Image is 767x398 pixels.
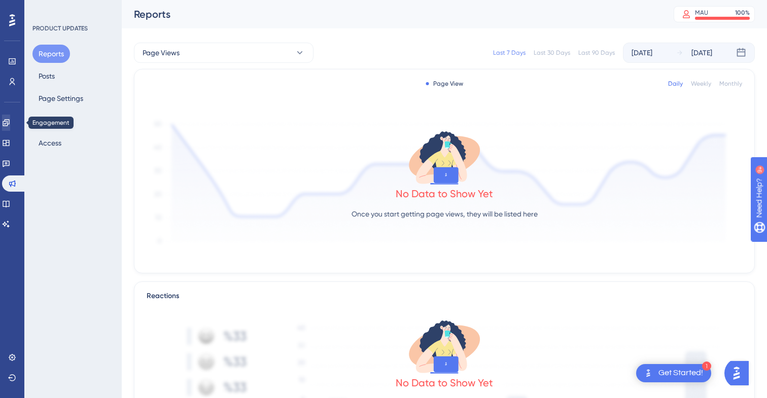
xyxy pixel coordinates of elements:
div: Page View [426,80,463,88]
img: launcher-image-alternative-text [642,367,654,379]
div: Reports [134,7,648,21]
div: Get Started! [658,368,703,379]
div: 100 % [735,9,750,17]
div: Reactions [147,290,742,302]
div: 1 [702,361,711,371]
button: Page Views [134,43,313,63]
div: Daily [668,80,683,88]
div: Open Get Started! checklist, remaining modules: 1 [636,364,711,382]
span: Page Views [143,47,180,59]
div: Last 90 Days [578,49,615,57]
iframe: UserGuiding AI Assistant Launcher [724,358,755,388]
p: Once you start getting page views, they will be listed here [352,208,538,220]
div: MAU [695,9,708,17]
button: Posts [32,67,61,85]
button: Domain [32,112,70,130]
button: Page Settings [32,89,89,107]
div: Weekly [691,80,711,88]
div: No Data to Show Yet [396,187,493,201]
button: Access [32,134,67,152]
div: Last 7 Days [493,49,526,57]
div: Last 30 Days [534,49,570,57]
div: No Data to Show Yet [396,376,493,390]
div: 9+ [69,5,75,13]
span: Need Help? [24,3,63,15]
div: [DATE] [691,47,712,59]
div: PRODUCT UPDATES [32,24,88,32]
div: [DATE] [632,47,652,59]
button: Reports [32,45,70,63]
div: Monthly [719,80,742,88]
